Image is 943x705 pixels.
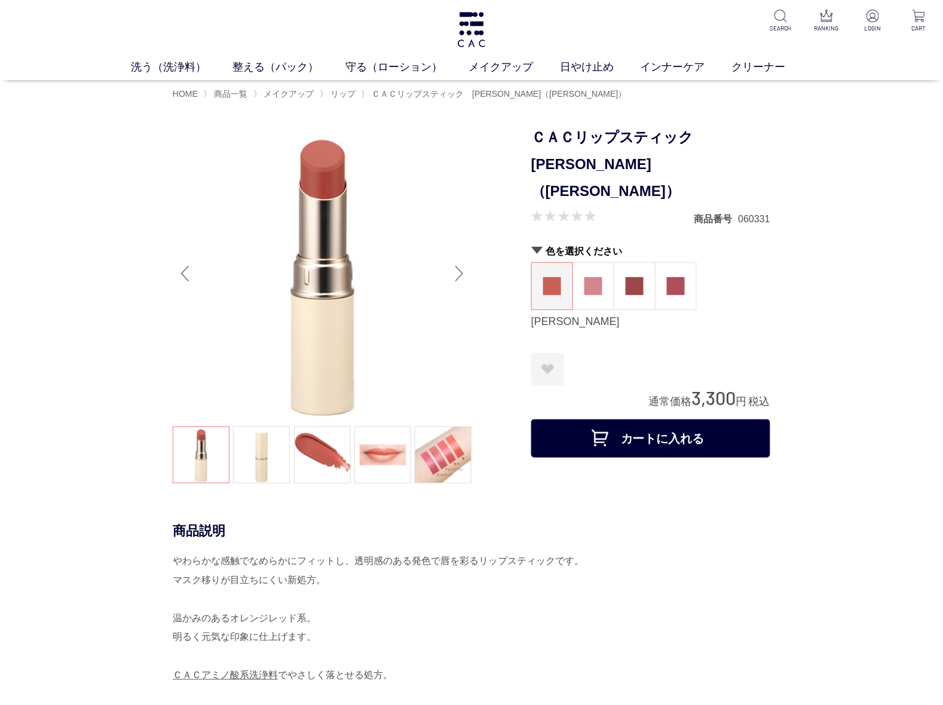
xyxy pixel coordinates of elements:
[173,670,278,681] a: ＣＡＣアミノ酸系洗浄料
[858,24,887,33] p: LOGIN
[531,245,770,258] h2: 色を選択ください
[655,262,697,310] dl: ピンクローズ
[749,396,770,407] span: 税込
[320,88,359,100] li: 〉
[614,262,656,310] dl: チョコベージュ
[584,277,602,295] img: 牡丹
[904,10,933,33] a: CART
[766,24,795,33] p: SEARCH
[739,213,770,225] dd: 060331
[212,89,247,99] a: 商品一覧
[264,89,314,99] span: メイクアップ
[667,277,685,295] img: ピンクローズ
[203,88,250,100] li: 〉
[656,263,696,309] a: ピンクローズ
[531,419,770,458] button: カートに入れる
[694,213,739,225] dt: 商品番号
[173,124,471,423] img: ＣＡＣリップスティック 茜（あかね） 茜
[173,522,770,540] div: 商品説明
[641,59,732,75] a: インナーケア
[173,250,197,298] div: Previous slide
[812,24,841,33] p: RANKING
[531,124,770,204] h1: ＣＡＣリップスティック [PERSON_NAME]（[PERSON_NAME]）
[253,88,317,100] li: 〉
[543,277,561,295] img: 茜
[531,262,573,310] dl: 茜
[372,89,626,99] span: ＣＡＣリップスティック [PERSON_NAME]（[PERSON_NAME]）
[214,89,247,99] span: 商品一覧
[531,353,564,386] a: お気に入りに登録する
[531,315,770,329] div: [PERSON_NAME]
[731,59,812,75] a: クリーナー
[456,12,487,47] img: logo
[572,262,614,310] dl: 牡丹
[812,10,841,33] a: RANKING
[692,387,736,409] span: 3,300
[328,89,356,99] a: リップ
[560,59,641,75] a: 日やけ止め
[614,263,655,309] a: チョコベージュ
[858,10,887,33] a: LOGIN
[469,59,561,75] a: メイクアップ
[626,277,644,295] img: チョコベージュ
[736,396,747,407] span: 円
[131,59,233,75] a: 洗う（洗浄料）
[262,89,314,99] a: メイクアップ
[361,88,629,100] li: 〉
[173,551,770,685] div: やわらかな感触でなめらかにフィットし、透明感のある発色で唇を彩るリップスティックです。 マスク移りが目立ちにくい新処方。 温かみのあるオレンジレッド系。 明るく元気な印象に仕上げます。 でやさし...
[904,24,933,33] p: CART
[369,89,626,99] a: ＣＡＣリップスティック [PERSON_NAME]（[PERSON_NAME]）
[448,250,471,298] div: Next slide
[766,10,795,33] a: SEARCH
[573,263,614,309] a: 牡丹
[649,396,692,407] span: 通常価格
[173,89,198,99] a: HOME
[345,59,469,75] a: 守る（ローション）
[233,59,346,75] a: 整える（パック）
[330,89,356,99] span: リップ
